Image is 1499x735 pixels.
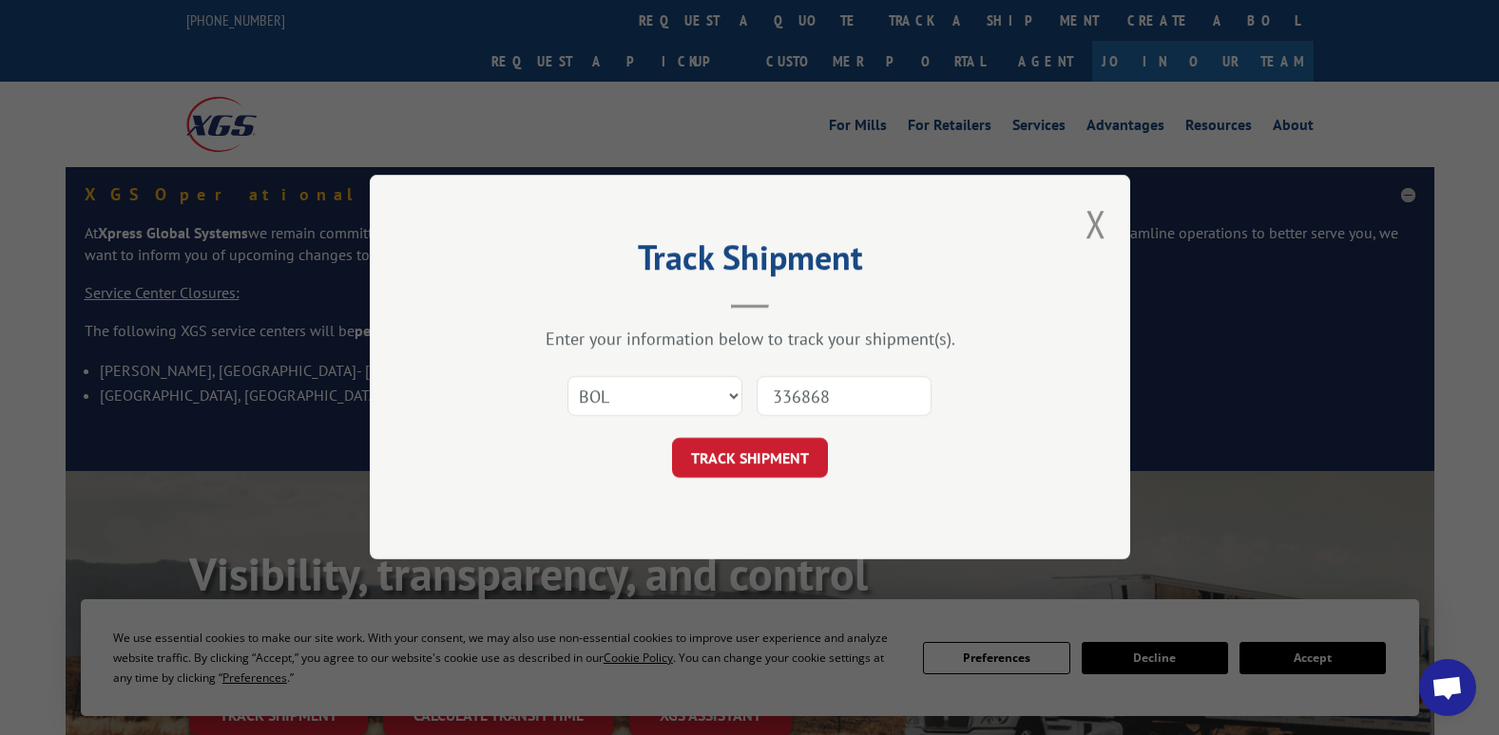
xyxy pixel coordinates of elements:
button: TRACK SHIPMENT [672,439,828,479]
input: Number(s) [757,377,932,417]
a: Open chat [1419,659,1476,716]
button: Close modal [1086,198,1106,249]
div: Enter your information below to track your shipment(s). [465,329,1035,350]
h2: Track Shipment [465,244,1035,280]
